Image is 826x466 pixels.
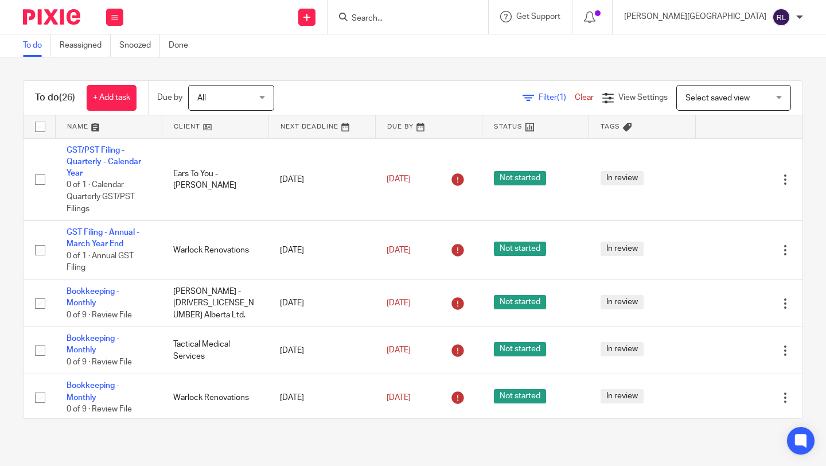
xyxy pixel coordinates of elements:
[539,94,575,102] span: Filter
[60,34,111,57] a: Reassigned
[350,14,454,24] input: Search
[624,11,766,22] p: [PERSON_NAME][GEOGRAPHIC_DATA]
[494,295,546,309] span: Not started
[67,288,119,307] a: Bookkeeping - Monthly
[387,176,411,184] span: [DATE]
[162,138,268,221] td: Ears To You - [PERSON_NAME]
[601,342,644,356] span: In review
[67,358,132,366] span: 0 of 9 · Review File
[162,221,268,280] td: Warlock Renovations
[772,8,790,26] img: svg%3E
[157,92,182,103] p: Due by
[601,389,644,403] span: In review
[197,94,206,102] span: All
[35,92,75,104] h1: To do
[601,123,620,130] span: Tags
[618,94,668,102] span: View Settings
[268,221,375,280] td: [DATE]
[494,242,546,256] span: Not started
[268,327,375,374] td: [DATE]
[387,347,411,355] span: [DATE]
[387,246,411,254] span: [DATE]
[516,13,560,21] span: Get Support
[685,94,750,102] span: Select saved view
[162,279,268,327] td: [PERSON_NAME] - [DRIVERS_LICENSE_NUMBER] Alberta Ltd.
[268,279,375,327] td: [DATE]
[169,34,197,57] a: Done
[557,94,566,102] span: (1)
[23,34,51,57] a: To do
[67,335,119,354] a: Bookkeeping - Monthly
[87,85,137,111] a: + Add task
[67,146,141,178] a: GST/PST Filing - Quarterly - Calendar Year
[601,295,644,309] span: In review
[268,138,375,221] td: [DATE]
[601,171,644,185] span: In review
[67,181,135,213] span: 0 of 1 · Calendar Quarterly GST/PST Filings
[494,342,546,356] span: Not started
[162,374,268,421] td: Warlock Renovations
[494,389,546,403] span: Not started
[387,299,411,307] span: [DATE]
[67,252,134,272] span: 0 of 1 · Annual GST Filing
[494,171,546,185] span: Not started
[67,382,119,401] a: Bookkeeping - Monthly
[575,94,594,102] a: Clear
[268,374,375,421] td: [DATE]
[387,394,411,402] span: [DATE]
[119,34,160,57] a: Snoozed
[67,405,132,413] span: 0 of 9 · Review File
[162,327,268,374] td: Tactical Medical Services
[67,311,132,319] span: 0 of 9 · Review File
[23,9,80,25] img: Pixie
[59,93,75,102] span: (26)
[67,228,139,248] a: GST Filing - Annual - March Year End
[601,242,644,256] span: In review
